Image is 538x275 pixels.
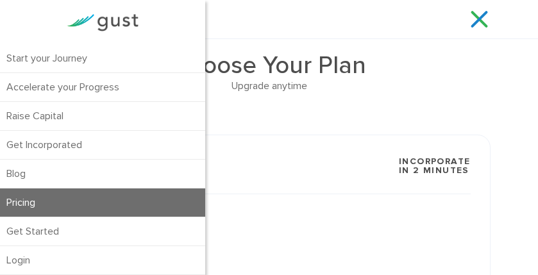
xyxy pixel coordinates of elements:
span: Incorporate in 2 Minutes [399,157,470,175]
img: Gust Logo [67,14,139,31]
p: Everything you need to START your company. [68,210,471,239]
div: Upgrade anytime [48,78,491,94]
h1: Choose Your Plan [48,53,491,78]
